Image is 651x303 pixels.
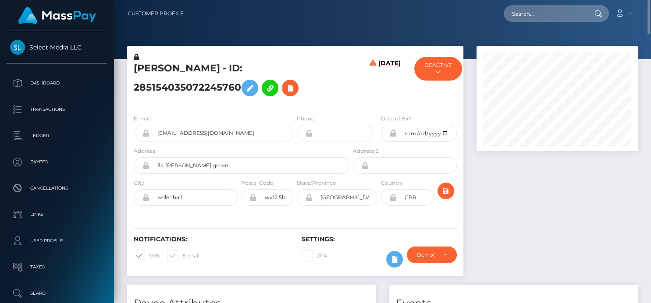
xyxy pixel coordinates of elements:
[297,179,336,187] label: State/Province
[7,256,107,278] a: Taxes
[297,115,314,123] label: Phone
[378,60,401,104] h6: [DATE]
[353,147,379,155] label: Address 2
[381,115,415,123] label: Date of Birth
[134,115,151,123] label: E-mail
[381,179,403,187] label: Country
[7,125,107,147] a: Ledger
[10,40,25,55] img: Select Media LLC
[302,236,456,243] h6: Settings:
[504,5,586,22] input: Search...
[128,4,184,23] a: Customer Profile
[10,77,104,90] p: Dashboard
[241,179,273,187] label: Postal Code
[134,236,288,243] h6: Notifications:
[7,177,107,199] a: Cancellations
[134,179,144,187] label: City
[417,251,437,258] div: Do not require
[134,62,345,101] h5: [PERSON_NAME] - ID: 285154035072245760
[7,99,107,120] a: Transactions
[407,247,457,263] button: Do not require
[10,261,104,274] p: Taxes
[302,250,327,261] label: 2FA
[10,234,104,247] p: User Profile
[7,230,107,252] a: User Profile
[134,250,160,261] label: SMS
[7,72,107,94] a: Dashboard
[7,151,107,173] a: Payees
[414,57,462,81] button: DEACTIVE
[10,208,104,221] p: Links
[7,204,107,225] a: Links
[10,129,104,142] p: Ledger
[18,7,96,24] img: MassPay Logo
[10,182,104,195] p: Cancellations
[134,147,155,155] label: Address
[10,287,104,300] p: Search
[167,250,199,261] label: E-mail
[10,103,104,116] p: Transactions
[10,155,104,169] p: Payees
[7,43,107,51] span: Select Media LLC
